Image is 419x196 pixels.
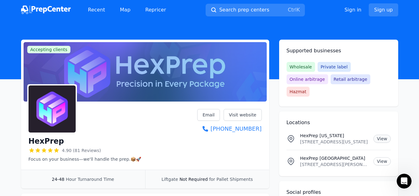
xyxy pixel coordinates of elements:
p: HexPrep [GEOGRAPHIC_DATA] [300,155,369,161]
a: Repricer [140,4,171,16]
button: Emoji picker [95,142,100,147]
h1: Aura [30,3,42,8]
span: Hazmat [287,87,310,97]
p: Focus on your business—we'll handle the prep.📦🚀 [29,156,141,162]
button: Send a message… [105,140,115,150]
a: Early Stage Program [10,64,85,76]
a: Sign in [345,6,362,14]
span: 24-48 [52,177,65,182]
div: Aura says… [5,18,119,109]
div: Aura • 3m ago [10,97,38,100]
button: Home [97,2,109,14]
iframe: Intercom live chat [397,174,412,189]
p: [STREET_ADDRESS][PERSON_NAME][US_STATE] [300,161,369,168]
a: View [373,157,390,165]
a: Sign up [369,3,398,16]
textarea: Message… [7,124,118,135]
img: PrepCenter [21,6,71,14]
span: Retail arbitrage [331,74,370,84]
p: Back [DATE] [35,8,60,14]
img: Profile image for Casey [18,3,28,13]
span: 4.90 (81 Reviews) [62,147,101,154]
span: Search prep centers [219,6,269,14]
h1: HexPrep [29,136,64,146]
img: HexPrep [29,85,76,133]
kbd: Ctrl [288,7,296,13]
button: Search prep centersCtrlK [206,4,305,16]
p: [STREET_ADDRESS][US_STATE] [300,139,369,145]
span: Private label [318,62,351,72]
span: Wholesale [287,62,315,72]
b: 🚀 [41,83,47,88]
a: Visit website [224,109,262,121]
span: Hour Turnaround Time [66,177,114,182]
span: Online arbitrage [287,74,328,84]
h2: Social profiles [287,189,391,196]
span: Not Required [180,177,208,182]
kbd: K [296,7,300,13]
a: [PHONE_NUMBER] [197,124,261,133]
span: for Pallet Shipments [209,177,253,182]
h2: Locations [287,119,391,126]
span: Accepting clients [27,46,71,53]
a: Email [197,109,220,121]
button: go back [4,2,16,14]
span: Liftgate [162,177,178,182]
a: View [373,135,390,143]
a: Map [115,4,136,16]
a: Recent [83,4,110,16]
div: Close [109,2,120,14]
div: Hey there 😀 Did you know that [PERSON_NAME] offers the most features and performance for the cost... [10,22,97,89]
h2: Supported businesses [287,47,391,54]
div: Hey there 😀 Did you know that [PERSON_NAME] offers the most features and performance for the cost... [5,18,102,95]
input: Your email [10,108,114,124]
p: HexPrep [US_STATE] [300,133,369,139]
a: Start Free Trial [10,83,41,88]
